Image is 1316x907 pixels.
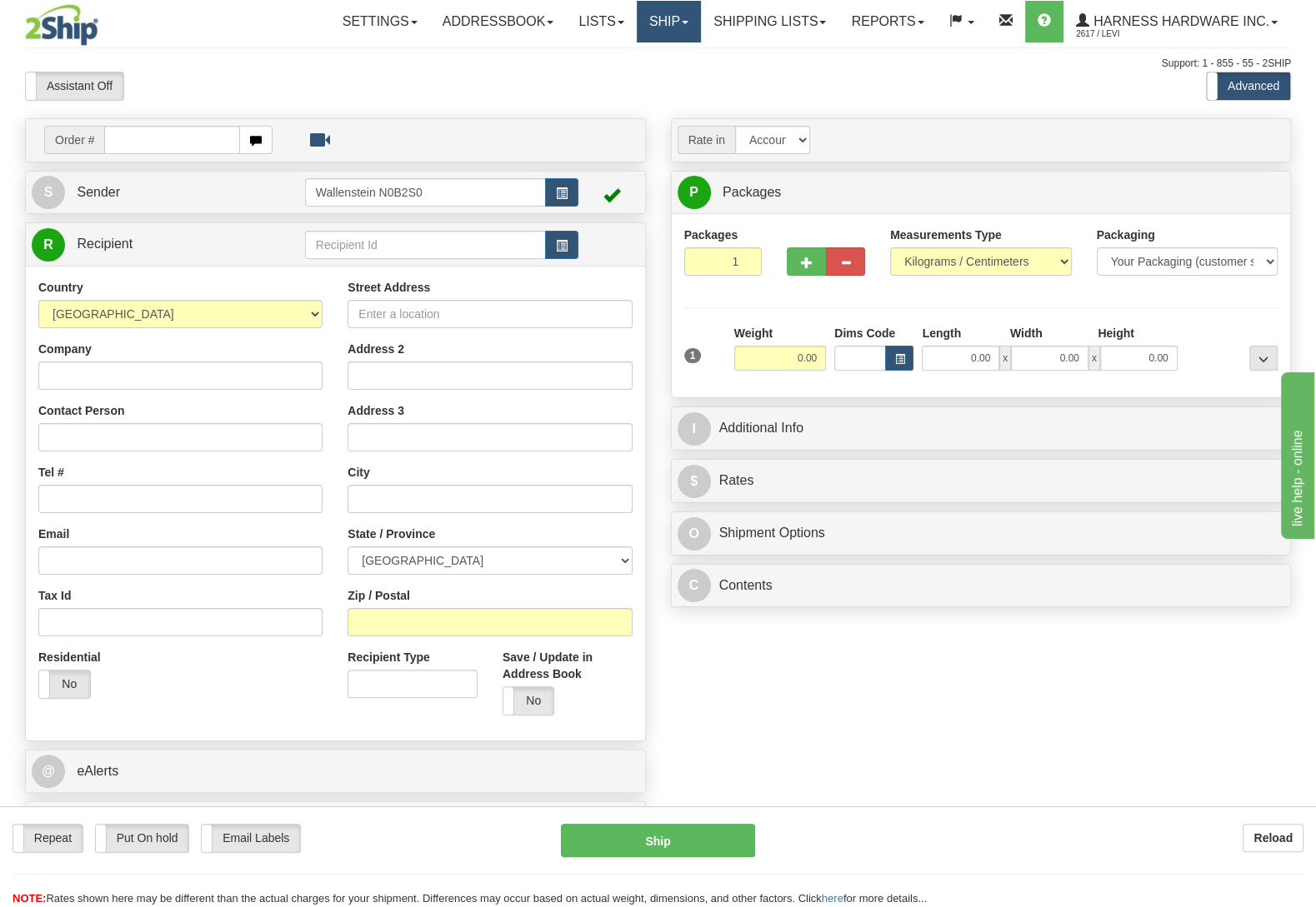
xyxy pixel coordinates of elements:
span: @ [32,755,65,788]
span: 1 [684,348,702,363]
span: Harness Hardware Inc. [1089,14,1269,28]
label: Height [1098,325,1134,341]
span: x [999,346,1011,371]
span: Recipient [77,237,133,251]
img: logo2617.jpg [25,4,98,46]
span: Order # [44,126,104,154]
a: Lists [566,1,636,42]
span: NOTE: [13,892,46,905]
a: @ eAlerts [32,755,639,789]
label: Put On hold [96,825,189,852]
button: Ship [561,824,755,857]
span: x [1088,346,1100,371]
span: I [678,412,711,446]
input: Sender Id [305,178,546,207]
a: Harness Hardware Inc. 2617 / Levi [1063,1,1290,42]
a: $Rates [678,464,1285,498]
span: $ [678,465,711,498]
label: Measurements Type [890,227,1002,243]
b: Reload [1253,831,1293,845]
label: Street Address [348,279,430,296]
span: Packages [723,185,781,199]
a: Settings [330,1,430,42]
label: City [348,464,369,481]
span: 2617 / Levi [1076,26,1201,42]
label: Tax Id [38,587,71,604]
label: Advanced [1207,72,1290,100]
label: Address 3 [348,402,404,419]
a: here [822,892,843,905]
input: Enter a location [348,300,632,328]
label: Packages [684,227,738,243]
label: Repeat [13,825,83,852]
label: Email Labels [202,825,300,852]
label: Address 2 [348,341,404,357]
a: CContents [678,569,1285,603]
label: Width [1010,325,1043,341]
label: Residential [38,649,101,665]
span: R [32,228,65,262]
a: R Recipient [32,227,274,262]
label: State / Province [348,526,435,542]
span: Rate in [678,126,735,154]
input: Recipient Id [305,231,546,259]
div: ... [1249,346,1278,371]
label: Length [922,325,961,341]
label: Tel # [38,464,64,481]
div: live help - online [13,10,154,30]
a: S Sender [32,176,305,210]
label: Recipient Type [348,649,430,665]
span: Sender [77,185,120,199]
label: Country [38,279,83,296]
span: eAlerts [77,764,118,778]
label: Assistant Off [26,72,123,100]
label: Zip / Postal [348,587,410,604]
a: Ship [637,1,701,42]
label: Dims Code [834,325,895,341]
label: Packaging [1097,227,1155,243]
a: Shipping lists [701,1,838,42]
label: Email [38,526,69,542]
span: S [32,176,65,209]
label: Weight [734,325,773,341]
label: No [503,687,554,715]
span: P [678,176,711,209]
label: No [39,670,90,698]
div: Support: 1 - 855 - 55 - 2SHIP [25,57,1291,71]
label: Company [38,341,92,357]
a: OShipment Options [678,516,1285,551]
a: Addressbook [430,1,567,42]
label: Save / Update in Address Book [503,649,633,682]
button: Reload [1243,824,1303,852]
a: P Packages [678,176,1285,210]
a: Reports [838,1,936,42]
a: IAdditional Info [678,411,1285,446]
span: C [678,569,711,602]
label: Contact Person [38,402,124,419]
iframe: chat widget [1278,368,1314,538]
span: O [678,517,711,551]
